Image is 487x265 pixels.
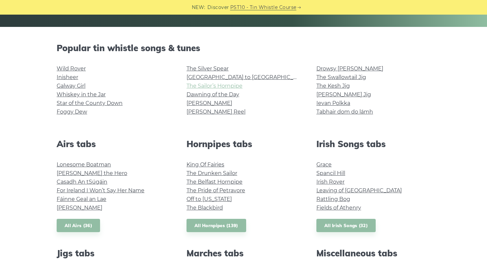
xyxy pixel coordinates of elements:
h2: Irish Songs tabs [316,139,430,149]
a: Star of the County Down [57,100,123,106]
a: Dawning of the Day [187,91,239,98]
a: Whiskey in the Jar [57,91,106,98]
a: [GEOGRAPHIC_DATA] to [GEOGRAPHIC_DATA] [187,74,309,80]
a: Fields of Athenry [316,205,361,211]
a: Off to [US_STATE] [187,196,232,202]
a: For Ireland I Won’t Say Her Name [57,187,144,194]
a: The Drunken Sailor [187,170,237,176]
a: Drowsy [PERSON_NAME] [316,65,383,72]
a: Rattling Bog [316,196,350,202]
a: [PERSON_NAME] the Hero [57,170,127,176]
span: NEW: [192,4,205,11]
a: Galway Girl [57,83,85,89]
a: Wild Rover [57,65,86,72]
a: The Sailor’s Hornpipe [187,83,243,89]
a: All Hornpipes (139) [187,219,246,232]
a: [PERSON_NAME] [187,100,232,106]
a: King Of Fairies [187,161,224,168]
a: Inisheer [57,74,78,80]
a: [PERSON_NAME] Jig [316,91,371,98]
h2: Miscellaneous tabs [316,248,430,258]
a: All Airs (36) [57,219,100,232]
span: Discover [207,4,229,11]
a: The Kesh Jig [316,83,350,89]
h2: Marches tabs [187,248,300,258]
a: Ievan Polkka [316,100,350,106]
h2: Popular tin whistle songs & tunes [57,43,430,53]
h2: Airs tabs [57,139,171,149]
a: Tabhair dom do lámh [316,109,373,115]
a: Lonesome Boatman [57,161,111,168]
h2: Jigs tabs [57,248,171,258]
a: [PERSON_NAME] [57,205,102,211]
a: The Belfast Hornpipe [187,179,243,185]
a: The Blackbird [187,205,223,211]
a: Irish Rover [316,179,345,185]
a: [PERSON_NAME] Reel [187,109,245,115]
a: PST10 - Tin Whistle Course [230,4,297,11]
a: Casadh An tSúgáin [57,179,107,185]
a: All Irish Songs (32) [316,219,376,232]
a: The Pride of Petravore [187,187,245,194]
h2: Hornpipes tabs [187,139,300,149]
a: Fáinne Geal an Lae [57,196,106,202]
a: Foggy Dew [57,109,87,115]
a: Grace [316,161,332,168]
a: Spancil Hill [316,170,345,176]
a: Leaving of [GEOGRAPHIC_DATA] [316,187,402,194]
a: The Silver Spear [187,65,229,72]
a: The Swallowtail Jig [316,74,366,80]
